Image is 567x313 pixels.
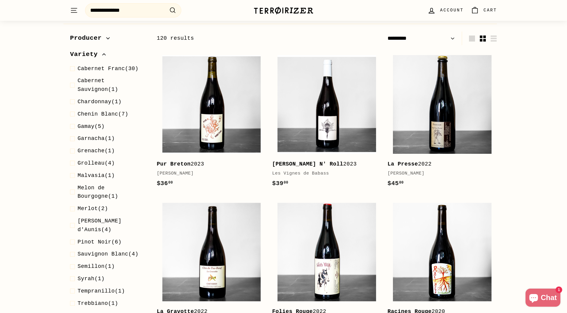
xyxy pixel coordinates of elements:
[78,76,147,94] span: (1)
[78,172,105,178] span: Malvasia
[467,2,501,19] a: Cart
[388,170,491,177] div: [PERSON_NAME]
[78,263,105,269] span: Semillon
[70,49,102,60] span: Variety
[78,185,108,200] span: Melon de Bourgogne
[70,32,147,48] button: Producer
[78,217,147,234] span: (4)
[78,78,108,92] span: Cabernet Sauvignon
[78,287,125,296] span: (1)
[78,66,125,72] span: Cabernet Franc
[168,181,173,185] sup: 00
[284,181,288,185] sup: 00
[78,300,108,306] span: Trebbiano
[78,159,115,168] span: (4)
[157,160,260,169] div: 2023
[440,7,464,14] span: Account
[78,204,108,213] span: (2)
[157,34,327,43] div: 120 results
[78,148,105,154] span: Grenache
[157,180,173,187] span: $36
[157,170,260,177] div: [PERSON_NAME]
[424,2,467,19] a: Account
[157,161,191,167] b: Pur Breton
[78,288,115,294] span: Tempranillo
[78,122,105,131] span: (5)
[272,50,382,194] a: [PERSON_NAME] N' Roll2023Les Vignes de Babass
[78,171,115,180] span: (1)
[78,147,115,155] span: (1)
[483,7,497,14] span: Cart
[78,238,121,246] span: (6)
[78,250,139,259] span: (4)
[78,184,147,201] span: (1)
[78,206,98,212] span: Merlot
[157,50,266,194] a: Pur Breton2023[PERSON_NAME]
[78,160,105,166] span: Grolleau
[388,180,404,187] span: $45
[272,180,288,187] span: $39
[78,110,128,119] span: (7)
[78,262,115,271] span: (1)
[388,160,491,169] div: 2022
[78,218,121,233] span: [PERSON_NAME] d'Aunis
[78,251,128,257] span: Sauvignon Blanc
[272,160,375,169] div: 2023
[78,274,105,283] span: (1)
[78,299,118,308] span: (1)
[78,98,121,106] span: (1)
[399,181,403,185] sup: 00
[388,161,418,167] b: La Presse
[78,123,94,129] span: Gamay
[388,50,497,194] a: La Presse2022[PERSON_NAME]
[272,161,343,167] b: [PERSON_NAME] N' Roll
[78,135,105,141] span: Garnacha
[78,99,112,105] span: Chardonnay
[70,48,147,64] button: Variety
[524,289,562,308] inbox-online-store-chat: Shopify online store chat
[78,134,115,143] span: (1)
[78,276,94,282] span: Syrah
[78,111,118,117] span: Chenin Blanc
[78,239,112,245] span: Pinot Noir
[78,64,139,73] span: (30)
[272,170,375,177] div: Les Vignes de Babass
[70,33,106,43] span: Producer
